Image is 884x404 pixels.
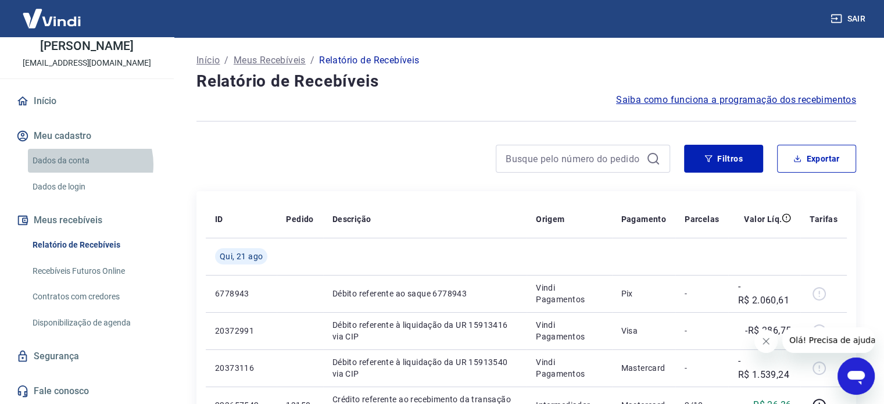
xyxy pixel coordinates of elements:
p: - [685,325,719,337]
p: Relatório de Recebíveis [319,53,419,67]
p: -R$ 1.539,24 [738,354,791,382]
p: -R$ 286,75 [745,324,791,338]
p: Débito referente ao saque 6778943 [332,288,517,299]
a: Meus Recebíveis [234,53,306,67]
button: Sair [828,8,870,30]
p: 6778943 [215,288,267,299]
p: Pedido [286,213,313,225]
img: Vindi [14,1,90,36]
p: / [224,53,228,67]
p: - [685,362,719,374]
a: Contratos com credores [28,285,160,309]
a: Segurança [14,344,160,369]
a: Dados da conta [28,149,160,173]
a: Disponibilização de agenda [28,311,160,335]
p: Vindi Pagamentos [536,282,602,305]
p: Descrição [332,213,371,225]
p: Débito referente à liquidação da UR 15913416 via CIP [332,319,517,342]
p: [EMAIL_ADDRESS][DOMAIN_NAME] [23,57,151,69]
input: Busque pelo número do pedido [506,150,642,167]
p: Valor Líq. [744,213,782,225]
span: Qui, 21 ago [220,251,263,262]
p: -R$ 2.060,61 [738,280,791,308]
p: Débito referente à liquidação da UR 15913540 via CIP [332,356,517,380]
button: Exportar [777,145,856,173]
p: Origem [536,213,564,225]
button: Meus recebíveis [14,208,160,233]
p: / [310,53,314,67]
h4: Relatório de Recebíveis [196,70,856,93]
p: Mastercard [621,362,667,374]
p: Vindi Pagamentos [536,356,602,380]
a: Relatório de Recebíveis [28,233,160,257]
iframe: Mensagem da empresa [782,327,875,353]
iframe: Botão para abrir a janela de mensagens [838,357,875,395]
p: 20373116 [215,362,267,374]
iframe: Fechar mensagem [754,330,778,353]
a: Dados de login [28,175,160,199]
a: Início [196,53,220,67]
a: Fale conosco [14,378,160,404]
p: Visa [621,325,667,337]
a: Recebíveis Futuros Online [28,259,160,283]
p: Tarifas [810,213,838,225]
p: 20372991 [215,325,267,337]
p: Pix [621,288,667,299]
a: Saiba como funciona a programação dos recebimentos [616,93,856,107]
p: - [685,288,719,299]
button: Filtros [684,145,763,173]
span: Olá! Precisa de ajuda? [7,8,98,17]
p: ID [215,213,223,225]
p: [PERSON_NAME] [40,40,133,52]
p: Pagamento [621,213,667,225]
p: Parcelas [685,213,719,225]
p: Vindi Pagamentos [536,319,602,342]
a: Início [14,88,160,114]
button: Meu cadastro [14,123,160,149]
